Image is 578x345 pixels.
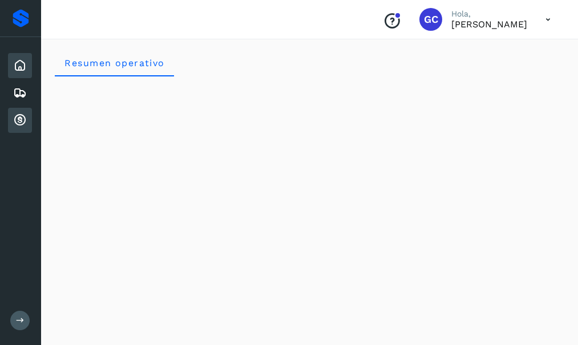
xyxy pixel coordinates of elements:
div: Inicio [8,53,32,78]
div: Embarques [8,80,32,105]
p: Genaro Cortez Godínez [451,19,527,30]
p: Hola, [451,9,527,19]
span: Resumen operativo [64,58,165,68]
div: Cuentas por cobrar [8,108,32,133]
